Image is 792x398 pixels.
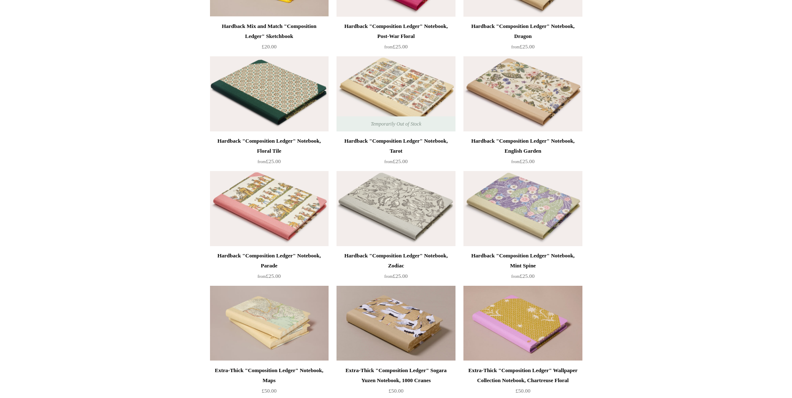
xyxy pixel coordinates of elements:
[463,171,582,246] img: Hardback "Composition Ledger" Notebook, Mint Spine
[385,158,408,164] span: £25.00
[511,43,535,50] span: £25.00
[210,251,329,285] a: Hardback "Composition Ledger" Notebook, Parade from£25.00
[516,388,531,394] span: £50.00
[466,21,580,41] div: Hardback "Composition Ledger" Notebook, Dragon
[466,251,580,271] div: Hardback "Composition Ledger" Notebook, Mint Spine
[210,286,329,361] a: Extra-Thick "Composition Ledger" Notebook, Maps Extra-Thick "Composition Ledger" Notebook, Maps
[337,56,455,131] a: Hardback "Composition Ledger" Notebook, Tarot Hardback "Composition Ledger" Notebook, Tarot Tempo...
[258,159,266,164] span: from
[511,273,535,279] span: £25.00
[385,43,408,50] span: £25.00
[212,21,326,41] div: Hardback Mix and Match "Composition Ledger" Sketchbook
[210,56,329,131] a: Hardback "Composition Ledger" Notebook, Floral Tile Hardback "Composition Ledger" Notebook, Flora...
[463,136,582,170] a: Hardback "Composition Ledger" Notebook, English Garden from£25.00
[262,388,277,394] span: £50.00
[385,273,408,279] span: £25.00
[463,171,582,246] a: Hardback "Composition Ledger" Notebook, Mint Spine Hardback "Composition Ledger" Notebook, Mint S...
[337,56,455,131] img: Hardback "Composition Ledger" Notebook, Tarot
[339,251,453,271] div: Hardback "Composition Ledger" Notebook, Zodiac
[463,56,582,131] img: Hardback "Composition Ledger" Notebook, English Garden
[337,21,455,55] a: Hardback "Composition Ledger" Notebook, Post-War Floral from£25.00
[339,21,453,41] div: Hardback "Composition Ledger" Notebook, Post-War Floral
[463,56,582,131] a: Hardback "Composition Ledger" Notebook, English Garden Hardback "Composition Ledger" Notebook, En...
[466,365,580,385] div: Extra-Thick "Composition Ledger" Wallpaper Collection Notebook, Chartreuse Floral
[463,21,582,55] a: Hardback "Composition Ledger" Notebook, Dragon from£25.00
[337,171,455,246] a: Hardback "Composition Ledger" Notebook, Zodiac Hardback "Composition Ledger" Notebook, Zodiac
[212,136,326,156] div: Hardback "Composition Ledger" Notebook, Floral Tile
[362,116,430,131] span: Temporarily Out of Stock
[210,21,329,55] a: Hardback Mix and Match "Composition Ledger" Sketchbook £20.00
[385,274,393,279] span: from
[210,136,329,170] a: Hardback "Composition Ledger" Notebook, Floral Tile from£25.00
[511,159,520,164] span: from
[210,286,329,361] img: Extra-Thick "Composition Ledger" Notebook, Maps
[210,56,329,131] img: Hardback "Composition Ledger" Notebook, Floral Tile
[463,286,582,361] a: Extra-Thick "Composition Ledger" Wallpaper Collection Notebook, Chartreuse Floral Extra-Thick "Co...
[210,171,329,246] img: Hardback "Composition Ledger" Notebook, Parade
[212,251,326,271] div: Hardback "Composition Ledger" Notebook, Parade
[511,45,520,49] span: from
[463,286,582,361] img: Extra-Thick "Composition Ledger" Wallpaper Collection Notebook, Chartreuse Floral
[385,159,393,164] span: from
[258,274,266,279] span: from
[466,136,580,156] div: Hardback "Composition Ledger" Notebook, English Garden
[337,286,455,361] img: Extra-Thick "Composition Ledger" Sogara Yuzen Notebook, 1000 Cranes
[337,136,455,170] a: Hardback "Composition Ledger" Notebook, Tarot from£25.00
[337,251,455,285] a: Hardback "Composition Ledger" Notebook, Zodiac from£25.00
[258,273,281,279] span: £25.00
[258,158,281,164] span: £25.00
[212,365,326,385] div: Extra-Thick "Composition Ledger" Notebook, Maps
[339,136,453,156] div: Hardback "Composition Ledger" Notebook, Tarot
[389,388,404,394] span: £50.00
[385,45,393,49] span: from
[511,158,535,164] span: £25.00
[337,286,455,361] a: Extra-Thick "Composition Ledger" Sogara Yuzen Notebook, 1000 Cranes Extra-Thick "Composition Ledg...
[262,43,277,50] span: £20.00
[511,274,520,279] span: from
[463,251,582,285] a: Hardback "Composition Ledger" Notebook, Mint Spine from£25.00
[339,365,453,385] div: Extra-Thick "Composition Ledger" Sogara Yuzen Notebook, 1000 Cranes
[337,171,455,246] img: Hardback "Composition Ledger" Notebook, Zodiac
[210,171,329,246] a: Hardback "Composition Ledger" Notebook, Parade Hardback "Composition Ledger" Notebook, Parade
